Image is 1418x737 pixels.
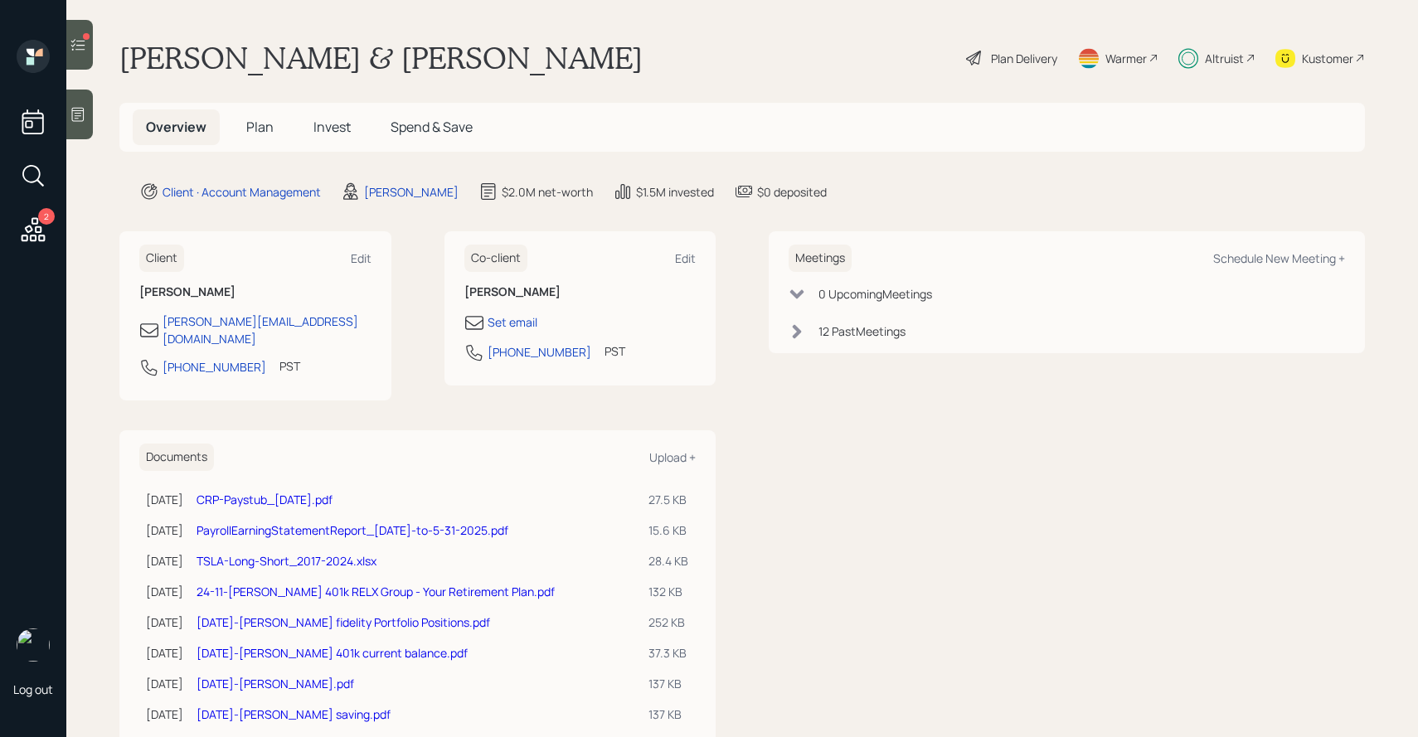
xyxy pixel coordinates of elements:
div: [PHONE_NUMBER] [163,358,266,376]
div: 37.3 KB [648,644,689,662]
div: [PHONE_NUMBER] [488,343,591,361]
div: Set email [488,313,537,331]
div: [DATE] [146,521,183,539]
div: Client · Account Management [163,183,321,201]
div: 0 Upcoming Meeting s [818,285,932,303]
div: 252 KB [648,613,689,631]
h6: Co-client [464,245,527,272]
div: 137 KB [648,705,689,723]
a: PayrollEarningStatementReport_[DATE]-to-5-31-2025.pdf [197,522,508,538]
div: $2.0M net-worth [502,183,593,201]
a: 24-11-[PERSON_NAME] 401k RELX Group - Your Retirement Plan.pdf [197,584,555,599]
a: CRP-Paystub_[DATE].pdf [197,492,333,507]
div: [PERSON_NAME][EMAIL_ADDRESS][DOMAIN_NAME] [163,313,371,347]
div: [DATE] [146,583,183,600]
div: $0 deposited [757,183,827,201]
span: Plan [246,118,274,136]
div: Altruist [1205,50,1244,67]
div: Plan Delivery [991,50,1057,67]
span: Spend & Save [391,118,473,136]
a: [DATE]-[PERSON_NAME] fidelity Portfolio Positions.pdf [197,614,490,630]
div: Log out [13,681,53,697]
div: Schedule New Meeting + [1213,250,1345,266]
div: 132 KB [648,583,689,600]
div: Edit [675,250,696,266]
div: [DATE] [146,644,183,662]
span: Invest [313,118,351,136]
div: [DATE] [146,491,183,508]
div: Kustomer [1302,50,1353,67]
div: 12 Past Meeting s [818,322,906,340]
div: 137 KB [648,675,689,692]
a: [DATE]-[PERSON_NAME] saving.pdf [197,706,391,722]
div: [DATE] [146,675,183,692]
div: PST [605,342,625,360]
div: Upload + [649,449,696,465]
div: Warmer [1105,50,1147,67]
div: 15.6 KB [648,521,689,539]
div: 27.5 KB [648,491,689,508]
h6: Client [139,245,184,272]
img: sami-boghos-headshot.png [17,628,50,662]
div: 28.4 KB [648,552,689,570]
div: $1.5M invested [636,183,714,201]
h1: [PERSON_NAME] & [PERSON_NAME] [119,40,643,76]
a: [DATE]-[PERSON_NAME].pdf [197,676,354,691]
div: [DATE] [146,552,183,570]
div: Edit [351,250,371,266]
div: 2 [38,208,55,225]
div: [PERSON_NAME] [364,183,459,201]
h6: Documents [139,444,214,471]
h6: Meetings [789,245,852,272]
span: Overview [146,118,206,136]
a: [DATE]-[PERSON_NAME] 401k current balance.pdf [197,645,468,661]
h6: [PERSON_NAME] [139,285,371,299]
div: PST [279,357,300,375]
a: TSLA-Long-Short_2017-2024.xlsx [197,553,376,569]
div: [DATE] [146,705,183,723]
div: [DATE] [146,613,183,631]
h6: [PERSON_NAME] [464,285,697,299]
